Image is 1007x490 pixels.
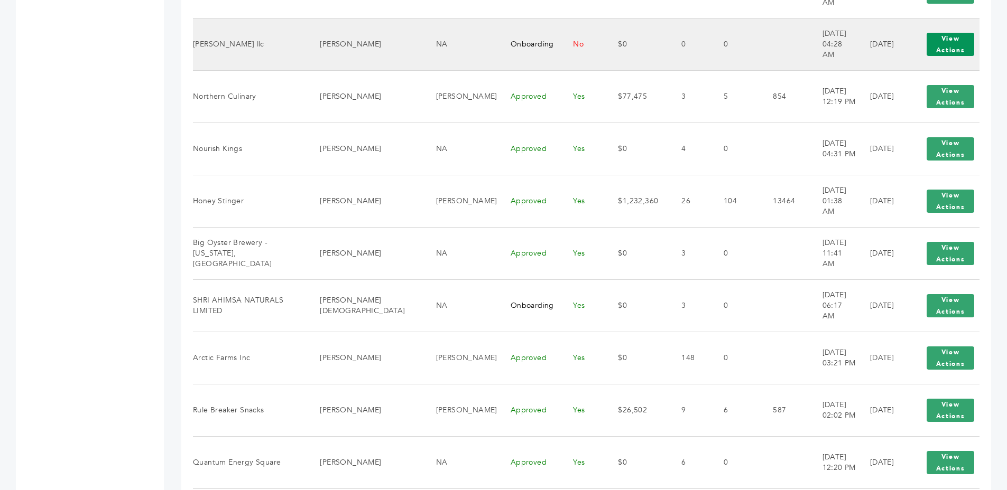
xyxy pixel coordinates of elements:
td: [PERSON_NAME][DEMOGRAPHIC_DATA] [307,279,422,332]
td: 3 [668,227,710,279]
td: [DATE] [857,332,908,384]
td: [DATE] [857,70,908,123]
td: Approved [497,436,560,488]
td: $0 [605,279,668,332]
td: 5 [710,70,760,123]
td: Northern Culinary [193,70,307,123]
td: [DATE] [857,175,908,227]
td: [DATE] 04:31 PM [809,123,857,175]
td: [DATE] [857,123,908,175]
td: 0 [710,18,760,70]
td: 148 [668,332,710,384]
td: [DATE] 04:28 AM [809,18,857,70]
td: [PERSON_NAME] llc [193,18,307,70]
td: [PERSON_NAME] [423,70,497,123]
td: $77,475 [605,70,668,123]
td: [DATE] [857,279,908,332]
td: 3 [668,70,710,123]
td: Approved [497,227,560,279]
td: Approved [497,175,560,227]
td: $0 [605,436,668,488]
td: [PERSON_NAME] [307,175,422,227]
td: 13464 [760,175,809,227]
td: NA [423,279,497,332]
td: Big Oyster Brewery - [US_STATE], [GEOGRAPHIC_DATA] [193,227,307,279]
td: [PERSON_NAME] [307,436,422,488]
td: Approved [497,384,560,436]
td: Yes [560,70,605,123]
td: Onboarding [497,279,560,332]
td: NA [423,436,497,488]
td: Rule Breaker Snacks [193,384,307,436]
td: Approved [497,332,560,384]
td: 3 [668,279,710,332]
td: Yes [560,227,605,279]
td: $0 [605,332,668,384]
td: [DATE] 03:21 PM [809,332,857,384]
td: 0 [710,279,760,332]
td: Yes [560,279,605,332]
td: $0 [605,18,668,70]
td: 587 [760,384,809,436]
button: View Actions [927,451,974,474]
button: View Actions [927,294,974,317]
td: $0 [605,227,668,279]
td: Quantum Energy Square [193,436,307,488]
td: NA [423,227,497,279]
td: $1,232,360 [605,175,668,227]
button: View Actions [927,137,974,161]
td: 6 [710,384,760,436]
td: [DATE] [857,18,908,70]
td: $0 [605,123,668,175]
button: View Actions [927,33,974,56]
td: 0 [710,332,760,384]
td: Approved [497,70,560,123]
td: 0 [710,227,760,279]
button: View Actions [927,346,974,370]
td: NA [423,18,497,70]
td: [DATE] [857,436,908,488]
td: [PERSON_NAME] [307,384,422,436]
td: [PERSON_NAME] [423,175,497,227]
td: 0 [710,123,760,175]
td: [DATE] [857,384,908,436]
td: SHRI AHIMSA NATURALS LIMITED [193,279,307,332]
td: [DATE] 06:17 AM [809,279,857,332]
td: Yes [560,175,605,227]
td: [PERSON_NAME] [307,18,422,70]
td: [PERSON_NAME] [307,227,422,279]
button: View Actions [927,85,974,108]
button: View Actions [927,190,974,213]
td: 0 [710,436,760,488]
td: [DATE] [857,227,908,279]
td: [DATE] 02:02 PM [809,384,857,436]
td: 6 [668,436,710,488]
button: View Actions [927,399,974,422]
td: $26,502 [605,384,668,436]
td: 4 [668,123,710,175]
td: Approved [497,123,560,175]
td: Onboarding [497,18,560,70]
td: Yes [560,332,605,384]
td: [PERSON_NAME] [307,332,422,384]
td: 9 [668,384,710,436]
td: [DATE] 01:38 AM [809,175,857,227]
td: No [560,18,605,70]
td: [PERSON_NAME] [307,70,422,123]
td: 104 [710,175,760,227]
td: 0 [668,18,710,70]
td: 26 [668,175,710,227]
td: [DATE] 11:41 AM [809,227,857,279]
td: Yes [560,436,605,488]
td: Honey Stinger [193,175,307,227]
td: NA [423,123,497,175]
td: [PERSON_NAME] [423,384,497,436]
button: View Actions [927,242,974,265]
td: Arctic Farms Inc [193,332,307,384]
td: Yes [560,384,605,436]
td: [PERSON_NAME] [423,332,497,384]
td: Yes [560,123,605,175]
td: 854 [760,70,809,123]
td: [DATE] 12:20 PM [809,436,857,488]
td: Nourish Kings [193,123,307,175]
